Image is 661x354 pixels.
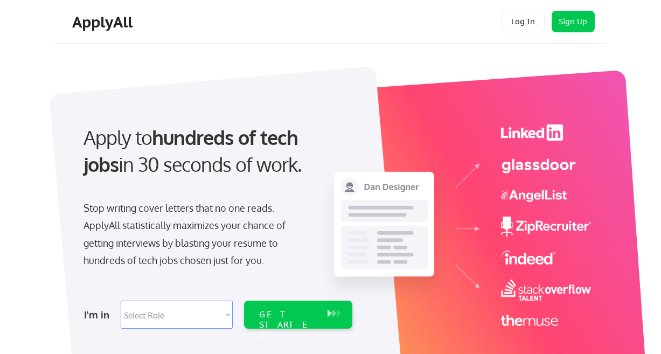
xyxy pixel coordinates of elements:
[72,13,136,31] div: ApplyAll
[552,11,595,32] button: Sign Up
[84,306,114,323] div: I'm in
[84,199,305,269] div: Stop writing cover letters that no one reads. ApplyAll statistically maximizes your chance of get...
[502,11,545,32] button: Log In
[259,309,317,341] div: GET STARTED
[84,125,303,176] strong: hundreds of tech jobs
[84,124,348,178] div: Apply to in 30 seconds of work.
